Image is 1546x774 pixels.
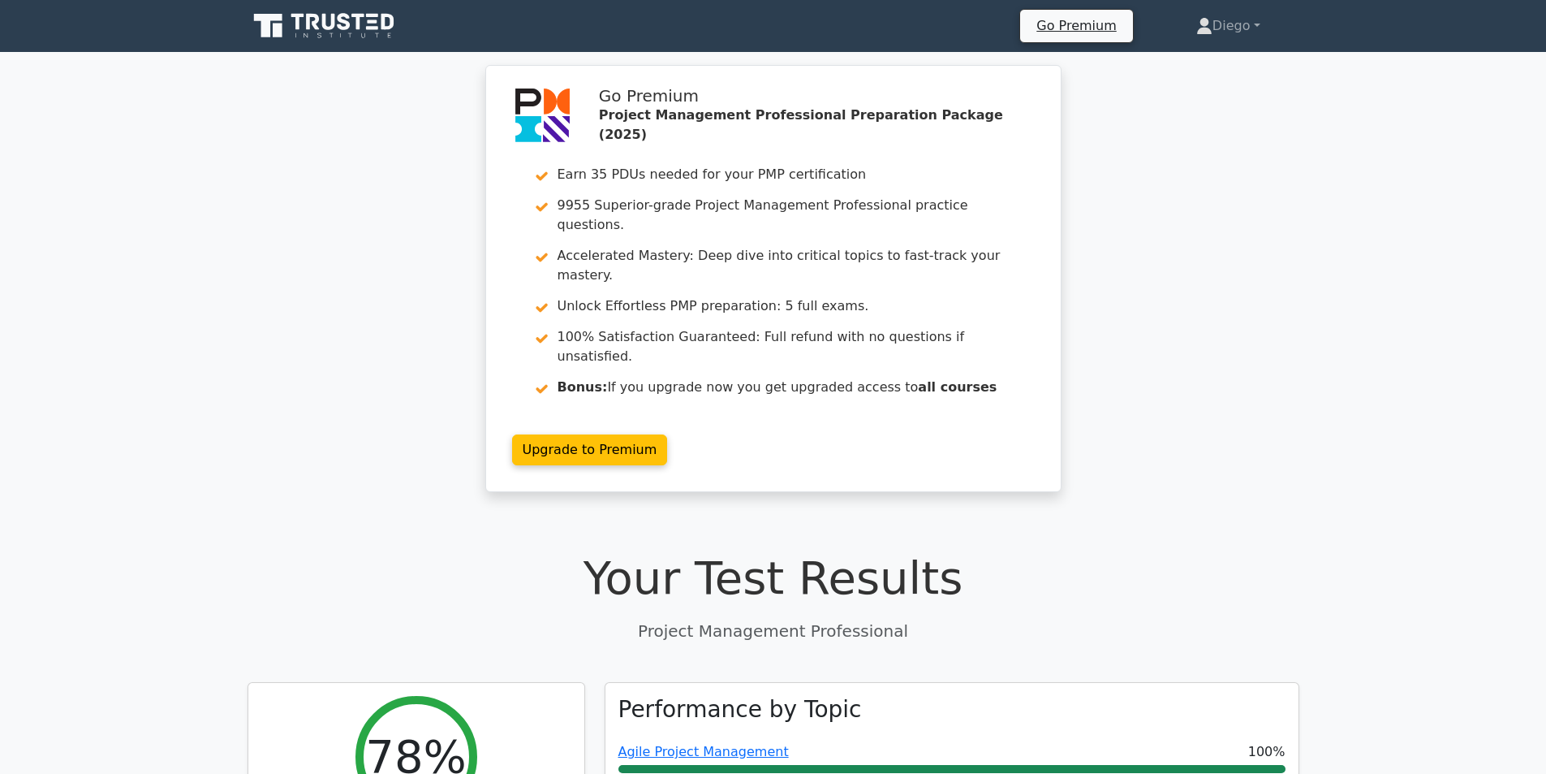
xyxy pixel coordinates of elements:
[248,551,1299,605] h1: Your Test Results
[618,696,862,724] h3: Performance by Topic
[1157,10,1299,42] a: Diego
[618,744,789,759] a: Agile Project Management
[1027,15,1126,37] a: Go Premium
[1248,742,1285,762] span: 100%
[248,619,1299,643] p: Project Management Professional
[512,435,668,465] a: Upgrade to Premium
